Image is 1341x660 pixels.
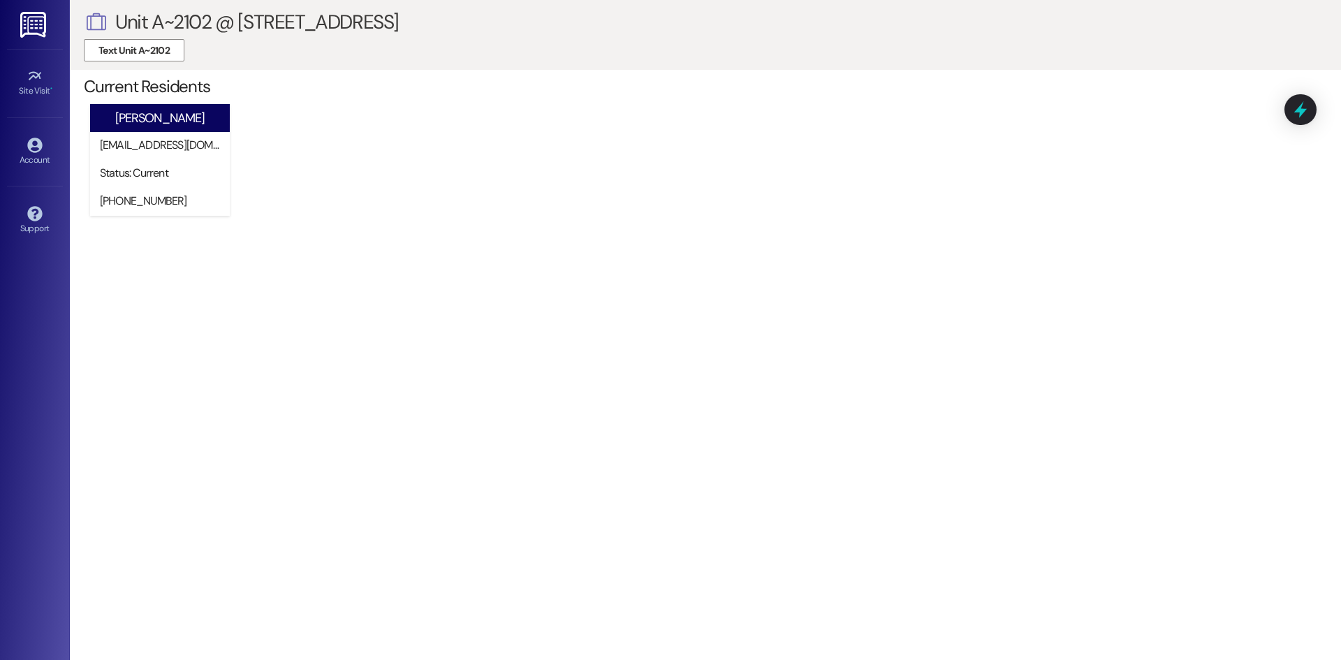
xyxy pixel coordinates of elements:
[115,15,399,29] div: Unit A~2102 @ [STREET_ADDRESS]
[100,138,226,152] div: [EMAIL_ADDRESS][DOMAIN_NAME]
[98,43,170,58] span: Text Unit A~2102
[115,111,205,126] div: [PERSON_NAME]
[7,133,63,171] a: Account
[84,8,108,36] i: 
[20,12,49,38] img: ResiDesk Logo
[100,166,226,180] div: Status: Current
[7,64,63,102] a: Site Visit •
[7,202,63,240] a: Support
[84,79,1341,94] div: Current Residents
[84,39,184,61] button: Text Unit A~2102
[100,193,226,208] div: [PHONE_NUMBER]
[50,84,52,94] span: •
